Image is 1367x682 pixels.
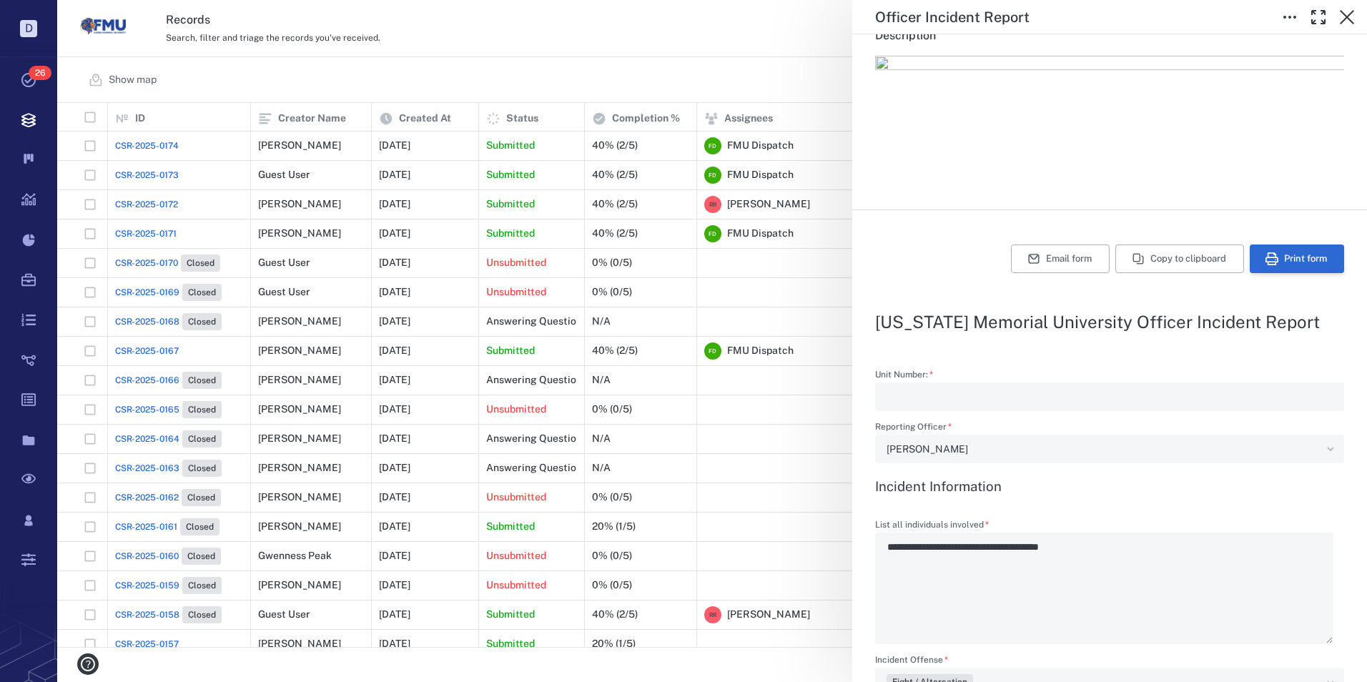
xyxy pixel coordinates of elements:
label: Reporting Officer [875,422,1344,435]
div: Unit Number: [875,382,1344,411]
span: 26 [29,66,51,80]
div: Reporting Officer [875,435,1344,463]
button: Close [1333,3,1361,31]
label: List all individuals involved [875,520,1344,533]
button: Email form [1011,244,1110,273]
span: Help [32,10,61,23]
span: _ [875,59,1344,184]
h3: Incident Information [875,478,1344,495]
label: Unit Number: [875,370,1344,382]
h6: Description [875,27,1344,44]
div: [PERSON_NAME] [887,441,1321,458]
label: Incident Offense [875,656,1344,668]
button: Toggle to Edit Boxes [1275,3,1304,31]
button: Toggle Fullscreen [1304,3,1333,31]
button: Copy to clipboard [1115,244,1244,273]
h2: [US_STATE] Memorial University Officer Incident Report [875,313,1344,330]
p: D [20,20,37,37]
h5: Officer Incident Report [875,9,1030,26]
button: Print form [1250,244,1344,273]
body: Rich Text Area. Press ALT-0 for help. [11,11,456,24]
